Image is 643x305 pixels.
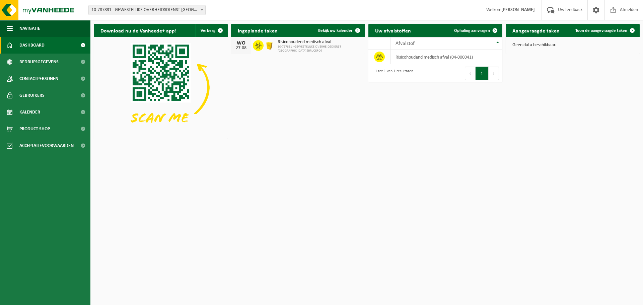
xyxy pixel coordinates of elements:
div: 27-08 [234,46,248,51]
span: Verberg [201,28,215,33]
a: Toon de aangevraagde taken [570,24,639,37]
span: 10-787831 - GEWESTELIJKE OVERHEIDSDIENST BRUSSEL (BRUCEFO) - ANDERLECHT [89,5,205,15]
img: LP-SB-00050-HPE-22 [264,39,275,51]
span: Gebruikers [19,87,45,104]
h2: Aangevraagde taken [506,24,566,37]
h2: Download nu de Vanheede+ app! [94,24,183,37]
span: Acceptatievoorwaarden [19,137,74,154]
h2: Ingeplande taken [231,24,284,37]
h2: Uw afvalstoffen [368,24,418,37]
a: Ophaling aanvragen [449,24,502,37]
span: Toon de aangevraagde taken [575,28,627,33]
span: Ophaling aanvragen [454,28,490,33]
span: Product Shop [19,121,50,137]
span: Kalender [19,104,40,121]
img: Download de VHEPlus App [94,37,228,138]
div: 1 tot 1 van 1 resultaten [372,66,413,81]
button: Previous [465,67,476,80]
button: 1 [476,67,489,80]
span: 10-787831 - GEWESTELIJKE OVERHEIDSDIENST [GEOGRAPHIC_DATA] (BRUCEFO) [278,45,362,53]
strong: [PERSON_NAME] [501,7,535,12]
span: Risicohoudend medisch afval [278,40,362,45]
span: 10-787831 - GEWESTELIJKE OVERHEIDSDIENST BRUSSEL (BRUCEFO) - ANDERLECHT [88,5,206,15]
button: Verberg [195,24,227,37]
span: Navigatie [19,20,40,37]
a: Bekijk uw kalender [313,24,364,37]
span: Dashboard [19,37,45,54]
span: Bekijk uw kalender [318,28,353,33]
span: Afvalstof [396,41,415,46]
span: Bedrijfsgegevens [19,54,59,70]
button: Next [489,67,499,80]
td: risicohoudend medisch afval (04-000041) [390,50,502,64]
span: Contactpersonen [19,70,58,87]
p: Geen data beschikbaar. [512,43,633,48]
div: WO [234,41,248,46]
